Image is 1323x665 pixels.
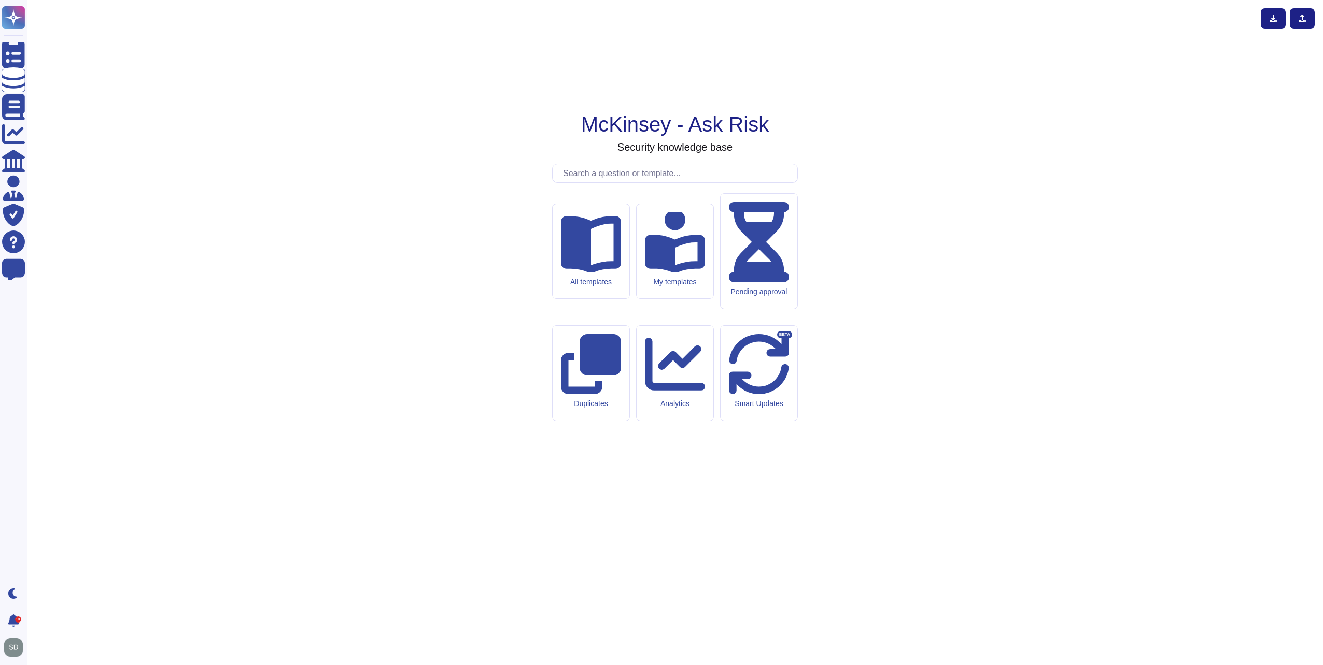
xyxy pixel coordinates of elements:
[617,141,733,153] h3: Security knowledge base
[581,112,769,137] h1: McKinsey - Ask Risk
[729,399,789,408] div: Smart Updates
[645,399,705,408] div: Analytics
[558,164,797,182] input: Search a question or template...
[4,638,23,657] img: user
[2,636,30,659] button: user
[561,399,621,408] div: Duplicates
[729,287,789,296] div: Pending approval
[561,278,621,286] div: All templates
[777,331,792,338] div: BETA
[15,616,21,623] div: 9+
[645,278,705,286] div: My templates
